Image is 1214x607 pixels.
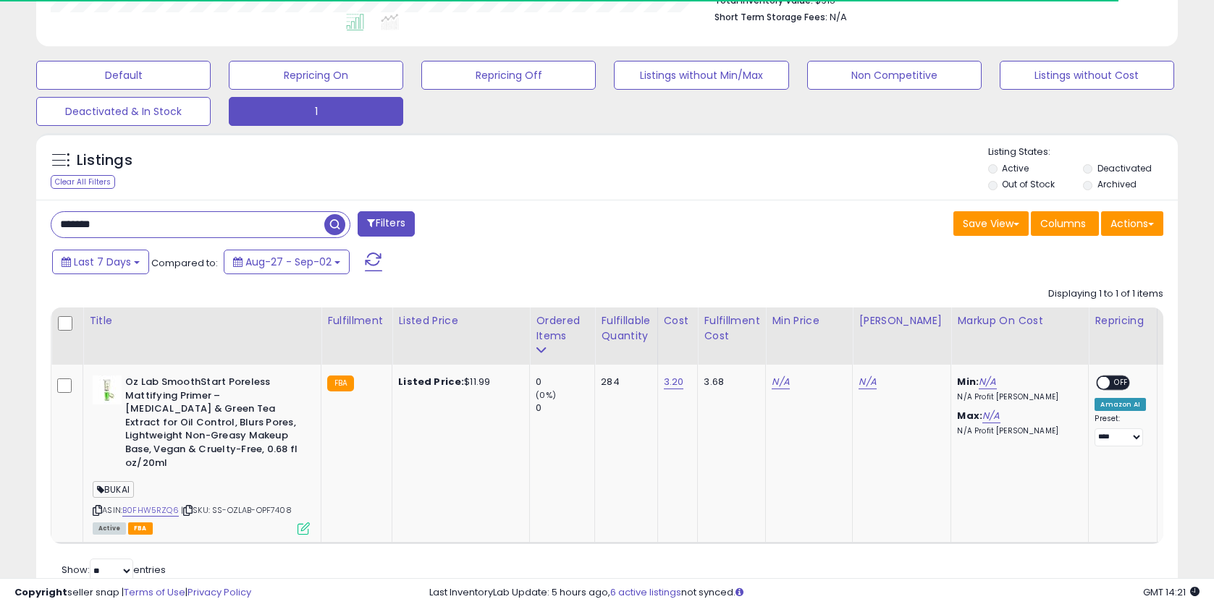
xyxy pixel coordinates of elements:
div: [PERSON_NAME] [859,313,945,328]
button: Save View [953,211,1029,236]
th: The percentage added to the cost of goods (COGS) that forms the calculator for Min & Max prices. [951,307,1089,365]
p: N/A Profit [PERSON_NAME] [957,392,1077,402]
button: Actions [1101,211,1163,236]
strong: Max: [1163,395,1189,409]
a: 3.20 [664,375,684,389]
b: Max: [957,409,982,423]
a: N/A [859,375,876,389]
span: Show: entries [62,563,166,577]
span: All listings currently available for purchase on Amazon [93,522,126,535]
a: N/A [772,375,789,389]
a: N/A [982,409,1000,423]
div: Markup on Cost [957,313,1082,328]
label: Deactivated [1097,162,1152,174]
div: Preset: [1095,414,1145,446]
div: ASIN: [93,375,310,533]
div: Clear All Filters [51,175,115,189]
div: Ordered Items [536,313,589,344]
div: Amazon AI [1095,398,1145,411]
span: Columns [1040,216,1086,231]
span: Last 7 Days [74,255,131,269]
div: 0 [536,402,594,415]
a: 6 active listings [610,585,681,599]
a: B0FHW5RZQ6 [122,504,179,517]
span: Aug-27 - Sep-02 [245,255,332,269]
label: Archived [1097,178,1137,190]
button: 1 [229,97,403,126]
button: Listings without Cost [1000,61,1174,90]
div: Title [89,313,315,328]
a: Terms of Use [124,585,185,599]
button: Listings without Min/Max [614,61,788,90]
span: OFF [1110,377,1134,389]
span: 2025-09-10 14:21 GMT [1143,585,1200,599]
button: Filters [358,211,414,237]
span: Compared to: [151,256,218,270]
button: Last 7 Days [52,250,149,274]
span: N/A [830,10,847,24]
div: Displaying 1 to 1 of 1 items [1048,287,1163,301]
div: Fulfillment [327,313,386,328]
div: Fulfillable Quantity [601,313,651,344]
strong: Copyright [14,585,67,599]
div: Repricing [1095,313,1150,328]
b: Short Term Storage Fees: [715,11,827,23]
a: N/A [979,375,996,389]
small: FBA [327,375,354,391]
img: 31kpTuy0H6L._SL40_.jpg [93,375,122,404]
span: | SKU: SS-OZLAB-OPF7408 [181,504,292,516]
div: Listed Price [398,313,523,328]
button: Repricing Off [421,61,596,90]
span: FBA [128,522,153,535]
label: Active [1002,162,1029,174]
b: Listed Price: [398,375,464,389]
button: Columns [1031,211,1099,236]
p: N/A Profit [PERSON_NAME] [957,426,1077,436]
button: Non Competitive [807,61,982,90]
div: 3.68 [704,375,754,389]
a: Privacy Policy [187,585,251,599]
strong: Min: [1163,375,1185,389]
small: (0%) [536,389,556,401]
div: Cost [664,313,692,328]
button: Deactivated & In Stock [36,97,211,126]
h5: Listings [77,150,132,171]
p: Listing States: [988,145,1178,159]
button: Repricing On [229,61,403,90]
div: 284 [601,375,646,389]
label: Out of Stock [1002,178,1055,190]
div: Fulfillment Cost [704,313,759,344]
div: Min Price [772,313,846,328]
div: $11.99 [398,375,518,389]
span: BUKAI [93,481,134,498]
button: Default [36,61,211,90]
b: Oz Lab SmoothStart Poreless Mattifying Primer – [MEDICAL_DATA] & Green Tea Extract for Oil Contro... [125,375,301,473]
div: Last InventoryLab Update: 5 hours ago, not synced. [429,586,1200,600]
button: Aug-27 - Sep-02 [224,250,350,274]
div: seller snap | | [14,586,251,600]
div: 0 [536,375,594,389]
b: Min: [957,375,979,389]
